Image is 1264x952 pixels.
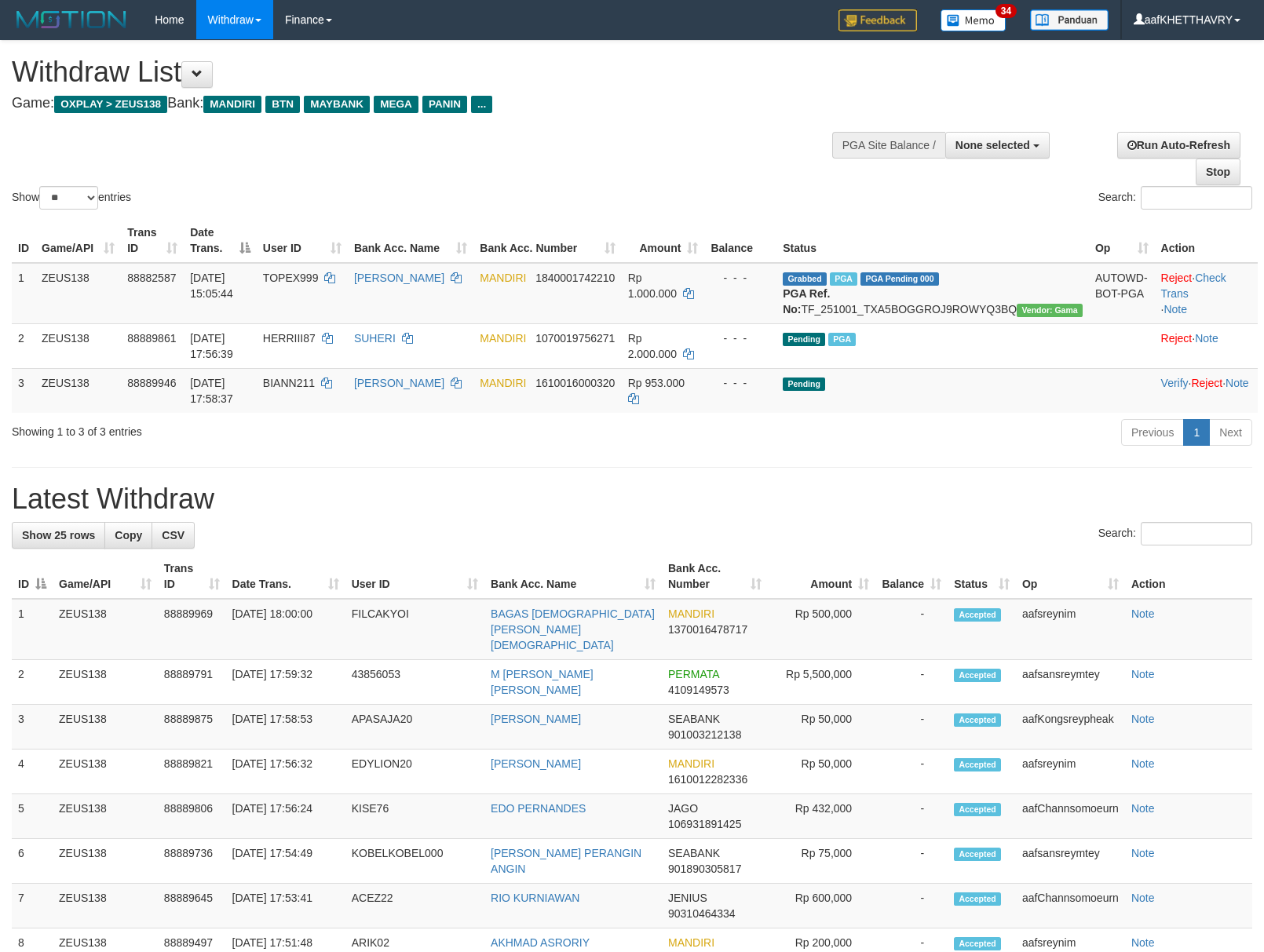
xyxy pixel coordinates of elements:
td: ZEUS138 [53,599,158,660]
div: - - - [711,330,770,346]
th: Status: activate to sort column ascending [948,554,1016,599]
td: 1 [12,599,53,660]
td: Rp 5,500,000 [768,660,875,705]
td: 5 [12,794,53,839]
td: ZEUS138 [53,839,158,884]
th: Trans ID: activate to sort column ascending [121,218,184,263]
a: Copy [104,522,152,549]
a: Reject [1191,377,1222,389]
span: Pending [783,333,825,346]
th: Balance: activate to sort column ascending [875,554,948,599]
label: Search: [1098,522,1252,545]
span: 34 [995,4,1017,18]
td: 88889806 [158,794,226,839]
td: aafsansreymtey [1016,839,1125,884]
td: aafKongsreypheak [1016,705,1125,750]
a: Note [1131,802,1155,815]
td: 88889875 [158,705,226,750]
td: 2 [12,660,53,705]
td: 88889736 [158,839,226,884]
span: PANIN [422,96,467,113]
td: · [1155,323,1258,368]
td: ACEZ22 [345,884,484,928]
td: aafsansreymtey [1016,660,1125,705]
span: Copy 106931891425 to clipboard [668,818,741,830]
a: [PERSON_NAME] [491,713,581,725]
th: User ID: activate to sort column ascending [345,554,484,599]
a: AKHMAD ASRORIY [491,936,590,949]
span: 88889861 [127,332,176,345]
a: Verify [1161,377,1189,389]
span: MANDIRI [203,96,261,113]
td: aafsreynim [1016,599,1125,660]
span: PGA Pending [860,272,939,286]
span: Copy 1370016478717 to clipboard [668,623,747,636]
span: Rp 1.000.000 [628,272,677,300]
th: Date Trans.: activate to sort column ascending [226,554,345,599]
span: Show 25 rows [22,529,95,542]
th: Bank Acc. Name: activate to sort column ascending [348,218,473,263]
span: CSV [162,529,184,542]
span: Accepted [954,892,1001,906]
td: ZEUS138 [53,750,158,794]
h1: Withdraw List [12,57,827,88]
a: Note [1131,847,1155,859]
td: Rp 500,000 [768,599,875,660]
th: Date Trans.: activate to sort column descending [184,218,257,263]
td: 88889645 [158,884,226,928]
span: MANDIRI [480,332,526,345]
span: Rp 2.000.000 [628,332,677,360]
th: Amount: activate to sort column ascending [622,218,705,263]
a: [PERSON_NAME] [354,272,444,284]
td: - [875,884,948,928]
span: Copy 901003212138 to clipboard [668,728,741,741]
select: Showentries [39,186,98,210]
td: - [875,660,948,705]
td: [DATE] 17:54:49 [226,839,345,884]
td: aafChannsomoeurn [1016,884,1125,928]
span: Accepted [954,608,1001,622]
span: SEABANK [668,713,720,725]
td: Rp 600,000 [768,884,875,928]
td: · · [1155,368,1258,413]
td: ZEUS138 [35,263,121,324]
td: - [875,839,948,884]
td: [DATE] 17:56:24 [226,794,345,839]
span: PERMATA [668,668,719,680]
span: Accepted [954,758,1001,771]
a: Stop [1196,159,1240,185]
span: Copy 1070019756271 to clipboard [535,332,615,345]
td: AUTOWD-BOT-PGA [1089,263,1155,324]
th: Op: activate to sort column ascending [1016,554,1125,599]
a: [PERSON_NAME] [491,757,581,770]
a: Reject [1161,332,1193,345]
td: 3 [12,368,35,413]
td: - [875,750,948,794]
span: Grabbed [783,272,827,286]
a: Show 25 rows [12,522,105,549]
a: Run Auto-Refresh [1117,132,1240,159]
th: Bank Acc. Number: activate to sort column ascending [662,554,768,599]
span: Marked by aafsolysreylen [828,333,856,346]
span: Marked by aafnoeunsreypich [830,272,857,286]
span: Copy 1610012282336 to clipboard [668,773,747,786]
a: SUHERI [354,332,396,345]
span: Accepted [954,803,1001,816]
a: [PERSON_NAME] PERANGIN ANGIN [491,847,641,875]
b: PGA Ref. No: [783,287,830,316]
th: Game/API: activate to sort column ascending [35,218,121,263]
td: 2 [12,323,35,368]
span: Vendor URL: https://trx31.1velocity.biz [1017,304,1083,317]
a: Check Trans [1161,272,1226,300]
th: Bank Acc. Number: activate to sort column ascending [473,218,621,263]
a: EDO PERNANDES [491,802,586,815]
td: ZEUS138 [53,705,158,750]
td: Rp 50,000 [768,705,875,750]
th: Action [1155,218,1258,263]
span: MANDIRI [668,936,714,949]
td: 88889969 [158,599,226,660]
th: Status [776,218,1089,263]
a: Note [1131,607,1155,620]
td: KOBELKOBEL000 [345,839,484,884]
td: [DATE] 17:56:32 [226,750,345,794]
